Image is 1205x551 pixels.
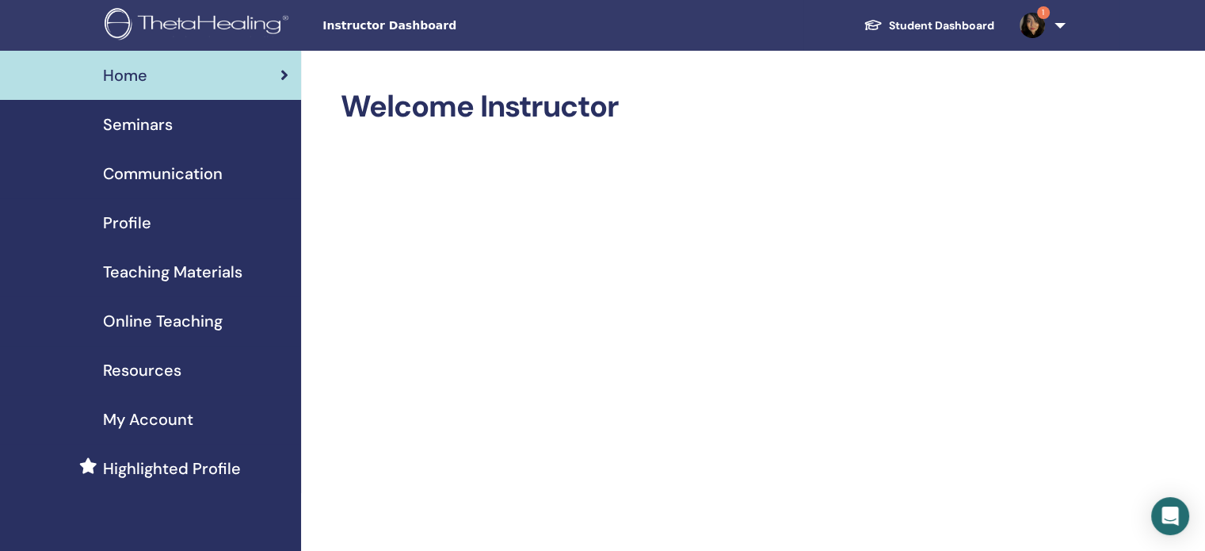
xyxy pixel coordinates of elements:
span: Profile [103,211,151,235]
span: 1 [1037,6,1050,19]
img: logo.png [105,8,294,44]
span: Instructor Dashboard [322,17,560,34]
span: Communication [103,162,223,186]
h2: Welcome Instructor [341,89,1062,125]
span: Online Teaching [103,309,223,333]
a: Student Dashboard [851,11,1007,40]
span: Teaching Materials [103,260,242,284]
span: Highlighted Profile [103,457,241,480]
span: Home [103,63,147,87]
span: My Account [103,408,193,431]
img: default.jpg [1020,13,1045,38]
span: Resources [103,358,181,382]
img: graduation-cap-white.svg [864,18,883,32]
span: Seminars [103,113,173,136]
div: Open Intercom Messenger [1151,497,1189,535]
